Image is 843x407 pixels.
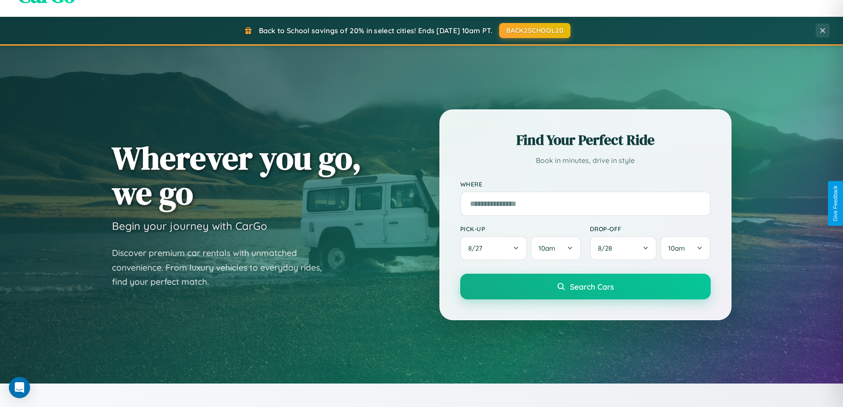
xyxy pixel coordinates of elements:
h3: Begin your journey with CarGo [112,219,267,233]
span: Search Cars [570,282,614,291]
span: 10am [539,244,555,252]
button: 8/28 [590,236,657,260]
div: Give Feedback [832,186,839,221]
h2: Find Your Perfect Ride [460,130,711,150]
p: Book in minutes, drive in style [460,154,711,167]
label: Drop-off [590,225,711,233]
p: Discover premium car rentals with unmatched convenience. From luxury vehicles to everyday rides, ... [112,246,333,289]
span: 8 / 27 [468,244,487,252]
button: 8/27 [460,236,527,260]
div: Open Intercom Messenger [9,377,30,398]
span: Back to School savings of 20% in select cities! Ends [DATE] 10am PT. [259,26,493,35]
button: 10am [531,236,581,260]
button: Search Cars [460,274,711,299]
button: 10am [660,236,710,260]
label: Pick-up [460,225,581,233]
span: 10am [668,244,685,252]
h1: Wherever you go, we go [112,140,362,210]
span: 8 / 28 [598,244,616,252]
button: BACK2SCHOOL20 [499,23,570,38]
label: Where [460,180,711,188]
